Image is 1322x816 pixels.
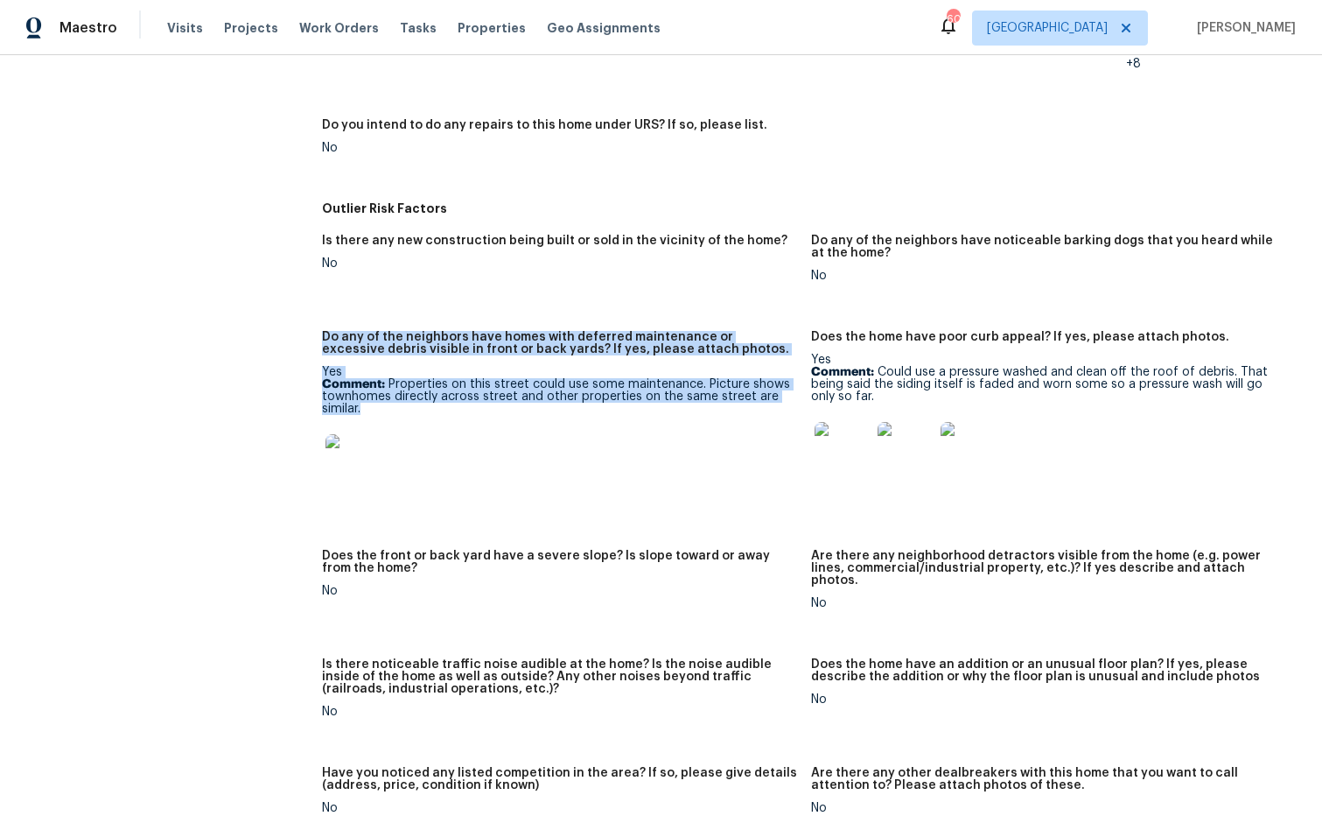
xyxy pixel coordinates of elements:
[322,257,798,270] div: No
[322,767,798,791] h5: Have you noticed any listed competition in the area? If so, please give details (address, price, ...
[322,142,798,154] div: No
[458,19,526,37] span: Properties
[811,693,1287,706] div: No
[811,658,1287,683] h5: Does the home have an addition or an unusual floor plan? If yes, please describe the addition or ...
[811,802,1287,814] div: No
[811,366,1287,403] p: Could use a pressure washed and clean off the roof of debris. That being said the siding itself i...
[322,802,798,814] div: No
[811,270,1287,282] div: No
[322,378,385,390] b: Comment:
[322,550,798,574] h5: Does the front or back yard have a severe slope? Is slope toward or away from the home?
[322,235,787,247] h5: Is there any new construction being built or sold in the vicinity of the home?
[322,366,798,501] div: Yes
[811,550,1287,587] h5: Are there any neighborhood detractors visible from the home (e.g. power lines, commercial/industr...
[1190,19,1296,37] span: [PERSON_NAME]
[811,235,1287,259] h5: Do any of the neighbors have noticeable barking dogs that you heard while at the home?
[322,585,798,597] div: No
[322,706,798,718] div: No
[987,19,1108,37] span: [GEOGRAPHIC_DATA]
[322,378,798,415] p: Properties on this street could use some maintenance. Picture shows townhomes directly across str...
[322,200,1301,217] h5: Outlier Risk Factors
[299,19,379,37] span: Work Orders
[811,597,1287,609] div: No
[947,11,959,28] div: 60
[400,22,437,34] span: Tasks
[811,354,1287,489] div: Yes
[811,331,1229,343] h5: Does the home have poor curb appeal? If yes, please attach photos.
[224,19,278,37] span: Projects
[322,658,798,695] h5: Is there noticeable traffic noise audible at the home? Is the noise audible inside of the home as...
[811,366,874,378] b: Comment:
[167,19,203,37] span: Visits
[322,331,798,355] h5: Do any of the neighbors have homes with deferred maintenance or excessive debris visible in front...
[811,767,1287,791] h5: Are there any other dealbreakers with this home that you want to call attention to? Please attach...
[59,19,117,37] span: Maestro
[1126,58,1141,70] span: +8
[322,119,767,131] h5: Do you intend to do any repairs to this home under URS? If so, please list.
[547,19,661,37] span: Geo Assignments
